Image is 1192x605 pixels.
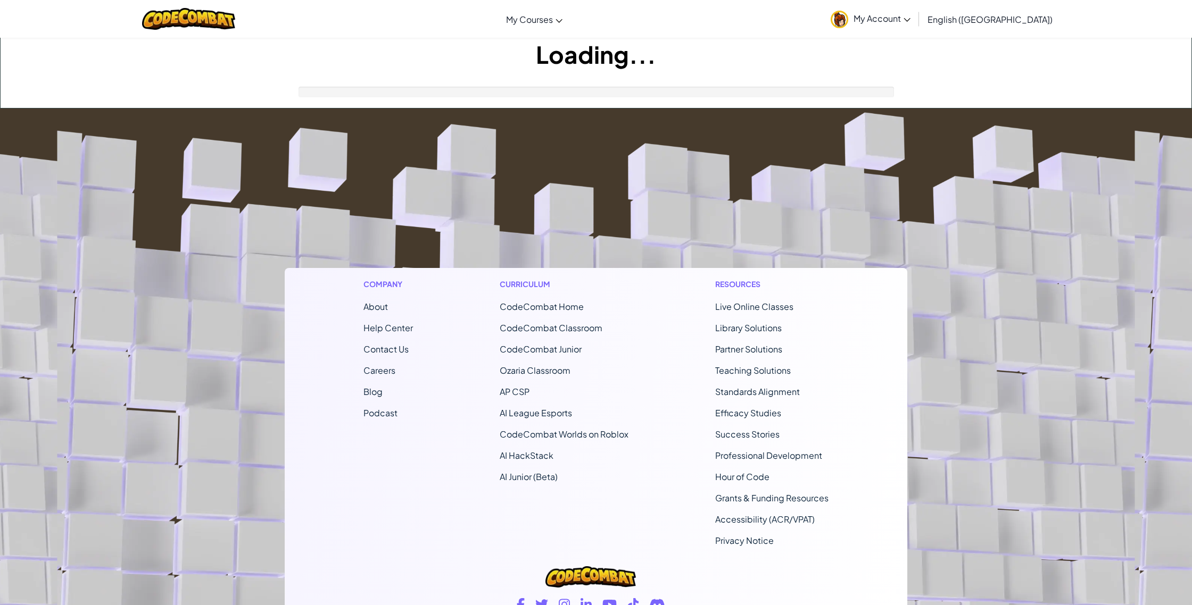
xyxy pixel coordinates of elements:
[500,471,558,482] a: AI Junior (Beta)
[715,279,829,290] h1: Resources
[501,5,568,33] a: My Courses
[715,301,793,312] a: Live Online Classes
[715,343,782,355] a: Partner Solutions
[500,365,570,376] a: Ozaria Classroom
[500,322,602,333] a: CodeCombat Classroom
[363,279,413,290] h1: Company
[715,535,774,546] a: Privacy Notice
[928,14,1053,25] span: English ([GEOGRAPHIC_DATA])
[500,279,628,290] h1: Curriculum
[715,450,822,461] a: Professional Development
[715,365,791,376] a: Teaching Solutions
[363,365,395,376] a: Careers
[500,428,628,440] a: CodeCombat Worlds on Roblox
[500,386,529,397] a: AP CSP
[715,322,782,333] a: Library Solutions
[363,301,388,312] a: About
[363,407,398,418] a: Podcast
[545,566,636,587] img: CodeCombat logo
[922,5,1058,33] a: English ([GEOGRAPHIC_DATA])
[715,514,815,525] a: Accessibility (ACR/VPAT)
[715,428,780,440] a: Success Stories
[825,2,916,36] a: My Account
[831,11,848,28] img: avatar
[1,38,1191,71] h1: Loading...
[363,322,413,333] a: Help Center
[715,471,769,482] a: Hour of Code
[854,13,910,24] span: My Account
[500,450,553,461] a: AI HackStack
[715,386,800,397] a: Standards Alignment
[500,407,572,418] a: AI League Esports
[142,8,235,30] img: CodeCombat logo
[506,14,553,25] span: My Courses
[715,492,829,503] a: Grants & Funding Resources
[363,343,409,355] span: Contact Us
[715,407,781,418] a: Efficacy Studies
[363,386,383,397] a: Blog
[500,301,584,312] span: CodeCombat Home
[500,343,582,355] a: CodeCombat Junior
